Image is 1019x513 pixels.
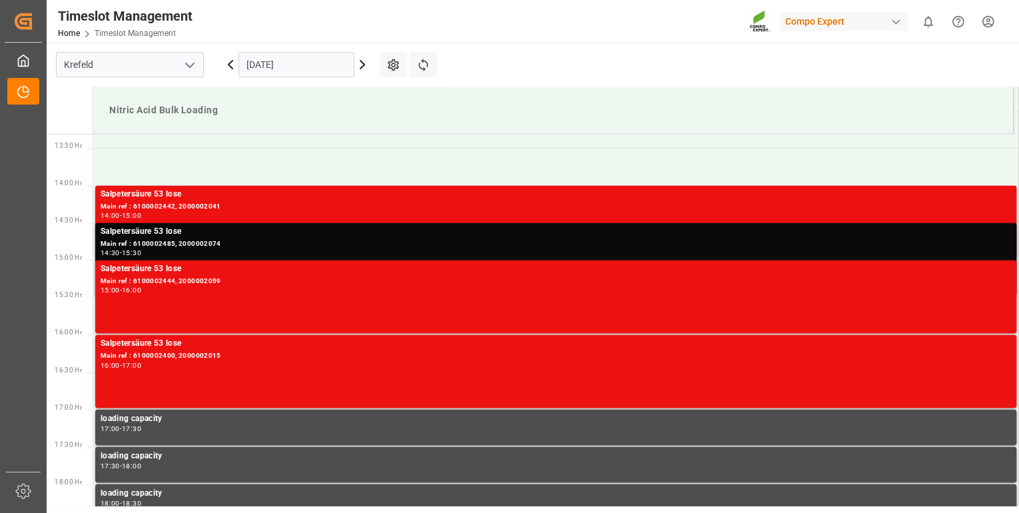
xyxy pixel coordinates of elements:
div: 15:30 [122,250,141,256]
div: Salpetersäure 53 lose [101,262,1011,276]
button: open menu [179,55,199,75]
div: Salpetersäure 53 lose [101,337,1011,350]
div: 18:00 [101,500,120,506]
span: 17:00 Hr [55,403,82,410]
input: Type to search/select [56,52,204,77]
button: Help Center [943,7,973,37]
div: loading capacity [101,412,1011,425]
span: 14:00 Hr [55,179,82,187]
div: Salpetersäure 53 lose [101,225,1011,239]
a: Home [58,29,80,38]
div: Compo Expert [780,12,908,31]
button: show 0 new notifications [913,7,943,37]
div: 17:00 [122,362,141,368]
div: 15:00 [122,213,141,219]
span: 17:30 Hr [55,440,82,448]
span: 13:30 Hr [55,142,82,149]
div: loading capacity [101,486,1011,500]
div: Salpetersäure 53 lose [101,188,1011,201]
div: 16:00 [122,287,141,293]
div: 17:00 [101,425,120,431]
div: - [120,362,122,368]
span: 15:00 Hr [55,254,82,261]
div: loading capacity [101,449,1011,462]
span: 16:00 Hr [55,328,82,336]
span: 14:30 Hr [55,217,82,224]
div: 18:30 [122,500,141,506]
div: Main ref : 6100002485, 2000002074 [101,239,1011,250]
div: - [120,462,122,468]
img: Screenshot%202023-09-29%20at%2010.02.21.png_1712312052.png [749,10,771,33]
div: - [120,500,122,506]
div: 17:30 [101,462,120,468]
div: Timeslot Management [58,6,192,26]
div: 14:00 [101,213,120,219]
div: - [120,287,122,293]
input: DD.MM.YYYY [238,52,354,77]
div: Main ref : 6100002444, 2000002059 [101,276,1011,287]
div: Main ref : 6100002400, 2000002015 [101,350,1011,362]
div: - [120,425,122,431]
div: 15:00 [101,287,120,293]
div: Main ref : 6100002442, 2000002041 [101,201,1011,213]
div: - [120,250,122,256]
div: 14:30 [101,250,120,256]
span: 16:30 Hr [55,366,82,373]
div: 18:00 [122,462,141,468]
span: 18:00 Hr [55,478,82,485]
span: 15:30 Hr [55,291,82,298]
div: - [120,213,122,219]
div: Nitric Acid Bulk Loading [104,98,1002,123]
div: 17:30 [122,425,141,431]
div: 16:00 [101,362,120,368]
button: Compo Expert [780,9,913,34]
